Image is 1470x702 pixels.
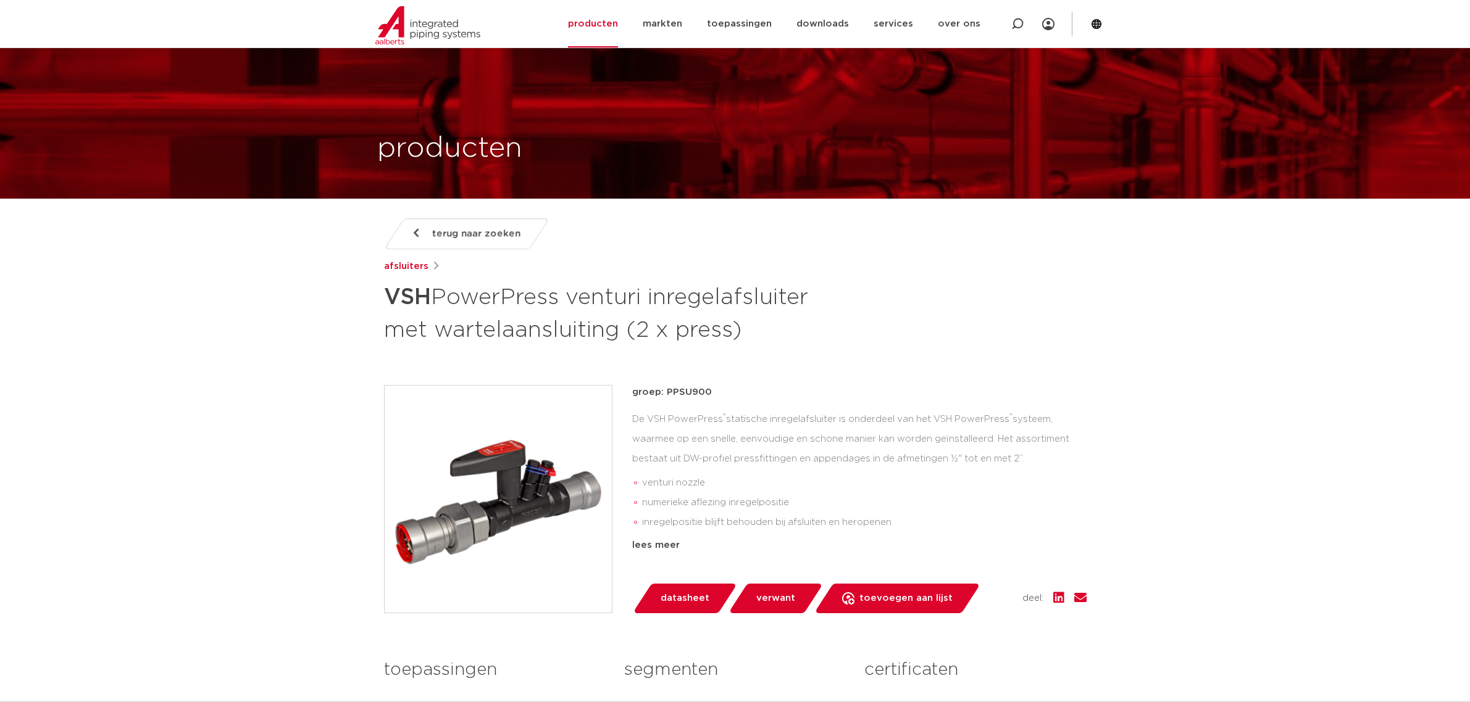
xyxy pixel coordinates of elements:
h1: PowerPress venturi inregelafsluiter met wartelaansluiting (2 x press) [384,279,848,345]
li: inregelpositie blijft behouden bij afsluiten en heropenen [642,513,1087,532]
li: numerieke aflezing inregelpositie [642,493,1087,513]
div: De VSH PowerPress statische inregelafsluiter is onderdeel van het VSH PowerPress systeem, waarmee... [632,410,1087,533]
h1: producten [377,129,522,168]
span: verwant [756,588,795,608]
sup: ® [723,413,726,419]
h3: certificaten [864,658,1086,682]
a: afsluiters [384,259,428,274]
li: duidelijk zichtbare open of gesloten stand [642,532,1087,552]
strong: VSH [384,286,431,308]
a: terug naar zoeken [383,218,549,249]
sup: ® [1009,413,1013,419]
a: datasheet [632,584,737,613]
a: verwant [728,584,823,613]
h3: toepassingen [384,658,606,682]
span: terug naar zoeken [432,224,520,244]
span: toevoegen aan lijst [859,588,953,608]
li: venturi nozzle [642,473,1087,493]
h3: segmenten [624,658,846,682]
span: deel: [1022,591,1043,606]
span: datasheet [661,588,709,608]
div: lees meer [632,538,1087,553]
p: groep: PPSU900 [632,385,1087,400]
img: Product Image for VSH PowerPress venturi inregelafsluiter met wartelaansluiting (2 x press) [385,386,612,613]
